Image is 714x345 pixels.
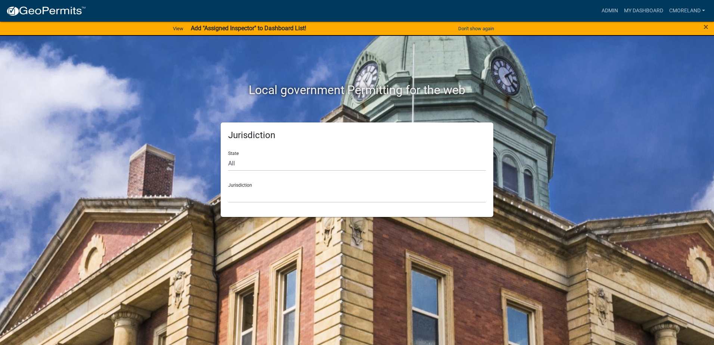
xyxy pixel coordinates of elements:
[666,4,708,18] a: cmoreland
[704,22,708,31] button: Close
[455,22,497,35] button: Don't show again
[150,83,564,97] h2: Local government Permitting for the web
[621,4,666,18] a: My Dashboard
[170,22,186,35] a: View
[228,130,486,141] h5: Jurisdiction
[599,4,621,18] a: Admin
[704,22,708,32] span: ×
[191,25,306,32] strong: Add "Assigned Inspector" to Dashboard List!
